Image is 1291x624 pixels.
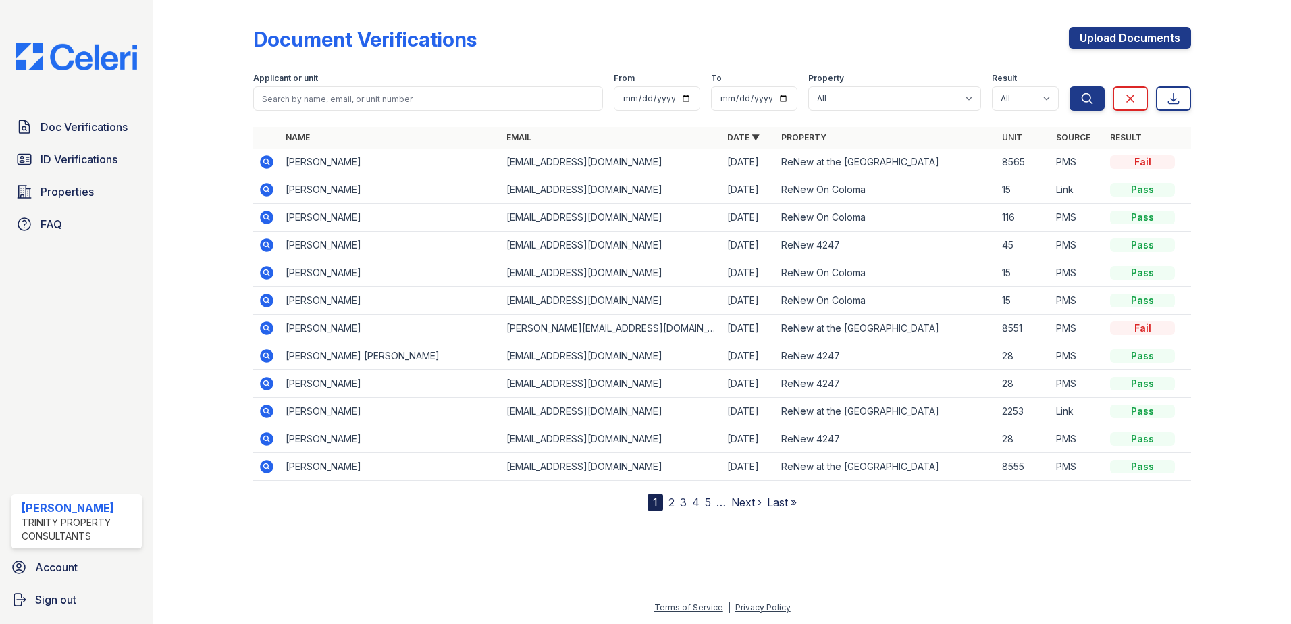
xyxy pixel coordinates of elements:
td: 8551 [997,315,1051,342]
td: 45 [997,232,1051,259]
td: ReNew On Coloma [776,287,997,315]
td: ReNew 4247 [776,370,997,398]
td: [EMAIL_ADDRESS][DOMAIN_NAME] [501,342,722,370]
input: Search by name, email, or unit number [253,86,603,111]
td: [PERSON_NAME] [280,176,501,204]
td: [PERSON_NAME] [280,370,501,398]
a: 5 [705,496,711,509]
td: ReNew 4247 [776,232,997,259]
td: ReNew On Coloma [776,204,997,232]
div: Trinity Property Consultants [22,516,137,543]
td: [PERSON_NAME] [280,425,501,453]
label: Applicant or unit [253,73,318,84]
a: 2 [668,496,675,509]
td: [EMAIL_ADDRESS][DOMAIN_NAME] [501,259,722,287]
td: [PERSON_NAME] [280,259,501,287]
div: Document Verifications [253,27,477,51]
td: PMS [1051,370,1105,398]
a: Result [1110,132,1142,142]
a: Account [5,554,148,581]
td: [EMAIL_ADDRESS][DOMAIN_NAME] [501,176,722,204]
td: [DATE] [722,370,776,398]
td: [DATE] [722,232,776,259]
td: [EMAIL_ADDRESS][DOMAIN_NAME] [501,425,722,453]
td: 116 [997,204,1051,232]
label: To [711,73,722,84]
td: 8565 [997,149,1051,176]
td: [DATE] [722,259,776,287]
td: [EMAIL_ADDRESS][DOMAIN_NAME] [501,398,722,425]
td: ReNew at the [GEOGRAPHIC_DATA] [776,453,997,481]
td: [DATE] [722,453,776,481]
span: … [716,494,726,511]
a: Source [1056,132,1090,142]
td: [EMAIL_ADDRESS][DOMAIN_NAME] [501,149,722,176]
a: Properties [11,178,142,205]
td: PMS [1051,204,1105,232]
td: [EMAIL_ADDRESS][DOMAIN_NAME] [501,204,722,232]
div: Pass [1110,377,1175,390]
td: [EMAIL_ADDRESS][DOMAIN_NAME] [501,453,722,481]
div: Pass [1110,460,1175,473]
td: [DATE] [722,342,776,370]
td: PMS [1051,315,1105,342]
td: [DATE] [722,425,776,453]
td: Link [1051,398,1105,425]
a: Doc Verifications [11,113,142,140]
a: Name [286,132,310,142]
span: Account [35,559,78,575]
td: 28 [997,370,1051,398]
td: [DATE] [722,176,776,204]
td: Link [1051,176,1105,204]
a: Last » [767,496,797,509]
td: ReNew 4247 [776,425,997,453]
div: Pass [1110,349,1175,363]
div: Pass [1110,211,1175,224]
td: [PERSON_NAME][EMAIL_ADDRESS][DOMAIN_NAME] [501,315,722,342]
td: [PERSON_NAME] [PERSON_NAME] [280,342,501,370]
td: [DATE] [722,149,776,176]
td: ReNew 4247 [776,342,997,370]
td: 2253 [997,398,1051,425]
a: Next › [731,496,762,509]
td: PMS [1051,453,1105,481]
a: Upload Documents [1069,27,1191,49]
td: 8555 [997,453,1051,481]
td: 28 [997,425,1051,453]
a: Sign out [5,586,148,613]
td: [PERSON_NAME] [280,232,501,259]
td: [DATE] [722,204,776,232]
a: Date ▼ [727,132,760,142]
a: FAQ [11,211,142,238]
td: [EMAIL_ADDRESS][DOMAIN_NAME] [501,287,722,315]
td: ReNew at the [GEOGRAPHIC_DATA] [776,398,997,425]
div: Pass [1110,405,1175,418]
div: Fail [1110,155,1175,169]
span: ID Verifications [41,151,117,167]
span: Properties [41,184,94,200]
label: From [614,73,635,84]
td: ReNew at the [GEOGRAPHIC_DATA] [776,315,997,342]
td: [EMAIL_ADDRESS][DOMAIN_NAME] [501,232,722,259]
a: Unit [1002,132,1022,142]
td: 15 [997,176,1051,204]
span: Doc Verifications [41,119,128,135]
td: [PERSON_NAME] [280,398,501,425]
a: 3 [680,496,687,509]
div: Pass [1110,238,1175,252]
td: PMS [1051,259,1105,287]
td: PMS [1051,149,1105,176]
a: Terms of Service [654,602,723,613]
div: [PERSON_NAME] [22,500,137,516]
td: 15 [997,287,1051,315]
div: Fail [1110,321,1175,335]
td: [PERSON_NAME] [280,204,501,232]
a: Property [781,132,826,142]
td: [DATE] [722,398,776,425]
td: [PERSON_NAME] [280,315,501,342]
td: PMS [1051,342,1105,370]
td: [DATE] [722,315,776,342]
a: Privacy Policy [735,602,791,613]
a: 4 [692,496,700,509]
